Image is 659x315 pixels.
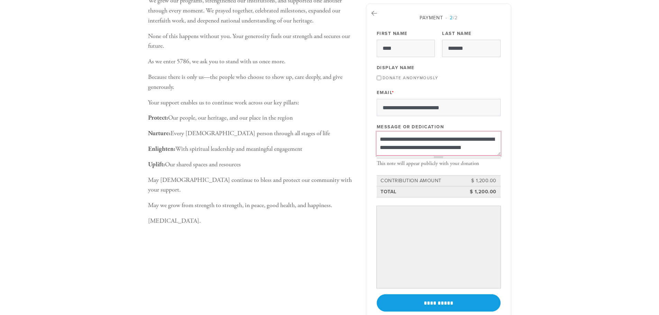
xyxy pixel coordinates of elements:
[378,207,499,286] iframe: Secure payment input frame
[377,160,501,167] div: This note will appear publicly with your donation
[379,187,466,197] td: Total
[446,15,458,21] span: /2
[392,90,394,95] span: This field is required.
[466,187,497,197] td: $ 1,200.00
[148,144,356,154] p: With spiritual leadership and meaningful engagement
[377,30,408,37] label: First Name
[379,176,466,186] td: Contribution Amount
[148,201,356,211] p: May we grow from strength to strength, in peace, good health, and happiness.
[148,160,356,170] p: Our shared spaces and resources
[377,14,501,21] div: Payment
[377,65,415,71] label: Display Name
[148,175,356,195] p: May [DEMOGRAPHIC_DATA] continue to bless and protect our community with your support.
[148,31,356,52] p: None of this happens without you. Your generosity fuels our strength and secures our future.
[148,129,171,137] b: Nurture:
[450,15,453,21] span: 2
[148,72,356,92] p: Because there is only us—the people who choose to show up, care deeply, and give generously.
[148,113,356,123] p: Our people, our heritage, and our place in the region
[148,160,165,168] b: Uplift:
[148,57,356,67] p: As we enter 5786, we ask you to stand with us once more.
[148,114,168,122] b: Protect:
[377,90,394,96] label: Email
[442,30,472,37] label: Last Name
[148,216,356,226] p: [MEDICAL_DATA].
[466,176,497,186] td: $ 1,200.00
[148,98,356,108] p: Your support enables us to continue work across our key pillars:
[377,124,444,130] label: Message or dedication
[383,75,438,80] label: Donate Anonymously
[148,129,356,139] p: Every [DEMOGRAPHIC_DATA] person through all stages of life
[148,145,175,153] b: Enlighten:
